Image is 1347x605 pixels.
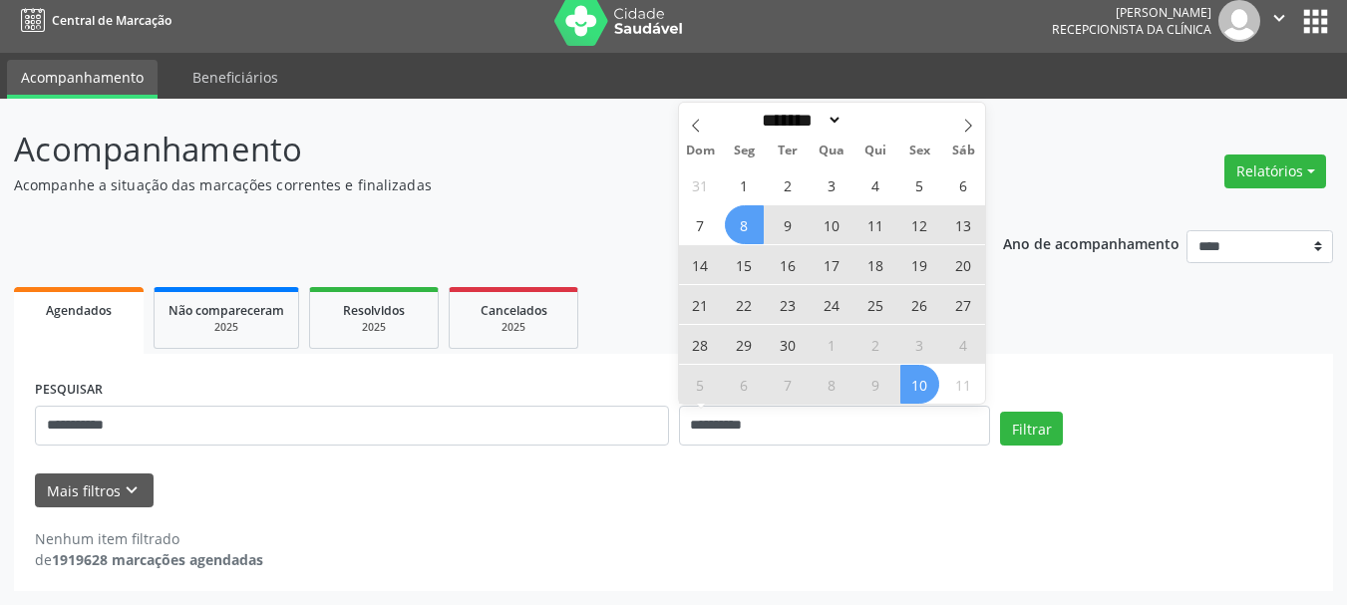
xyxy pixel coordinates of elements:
span: Outubro 10, 2025 [900,365,939,404]
label: PESQUISAR [35,375,103,406]
button: Mais filtroskeyboard_arrow_down [35,473,154,508]
span: Outubro 3, 2025 [900,325,939,364]
a: Acompanhamento [7,60,158,99]
a: Central de Marcação [14,4,171,37]
div: 2025 [464,320,563,335]
span: Setembro 9, 2025 [769,205,808,244]
span: Outubro 7, 2025 [769,365,808,404]
span: Dom [679,145,723,157]
span: Setembro 20, 2025 [944,245,983,284]
span: Setembro 18, 2025 [856,245,895,284]
select: Month [756,110,843,131]
div: Nenhum item filtrado [35,528,263,549]
span: Central de Marcação [52,12,171,29]
span: Setembro 24, 2025 [813,285,851,324]
span: Setembro 1, 2025 [725,165,764,204]
input: Year [842,110,908,131]
span: Outubro 8, 2025 [813,365,851,404]
a: Beneficiários [178,60,292,95]
span: Cancelados [481,302,547,319]
span: Setembro 15, 2025 [725,245,764,284]
span: Não compareceram [168,302,284,319]
span: Setembro 12, 2025 [900,205,939,244]
span: Setembro 4, 2025 [856,165,895,204]
div: [PERSON_NAME] [1052,4,1211,21]
span: Outubro 6, 2025 [725,365,764,404]
span: Setembro 7, 2025 [681,205,720,244]
span: Setembro 10, 2025 [813,205,851,244]
span: Setembro 28, 2025 [681,325,720,364]
span: Setembro 5, 2025 [900,165,939,204]
span: Setembro 6, 2025 [944,165,983,204]
span: Outubro 2, 2025 [856,325,895,364]
span: Sex [897,145,941,157]
span: Setembro 25, 2025 [856,285,895,324]
span: Setembro 19, 2025 [900,245,939,284]
i:  [1268,7,1290,29]
p: Ano de acompanhamento [1003,230,1179,255]
span: Setembro 29, 2025 [725,325,764,364]
strong: 1919628 marcações agendadas [52,550,263,569]
span: Outubro 5, 2025 [681,365,720,404]
span: Setembro 23, 2025 [769,285,808,324]
button: Relatórios [1224,154,1326,188]
span: Setembro 3, 2025 [813,165,851,204]
button: apps [1298,4,1333,39]
span: Setembro 27, 2025 [944,285,983,324]
span: Sáb [941,145,985,157]
span: Outubro 4, 2025 [944,325,983,364]
div: de [35,549,263,570]
span: Setembro 21, 2025 [681,285,720,324]
div: 2025 [168,320,284,335]
span: Setembro 26, 2025 [900,285,939,324]
span: Ter [766,145,810,157]
span: Agosto 31, 2025 [681,165,720,204]
span: Setembro 8, 2025 [725,205,764,244]
span: Outubro 9, 2025 [856,365,895,404]
span: Qua [810,145,853,157]
span: Resolvidos [343,302,405,319]
span: Setembro 13, 2025 [944,205,983,244]
span: Setembro 14, 2025 [681,245,720,284]
span: Setembro 22, 2025 [725,285,764,324]
p: Acompanhe a situação das marcações correntes e finalizadas [14,174,937,195]
span: Agendados [46,302,112,319]
span: Outubro 11, 2025 [944,365,983,404]
span: Setembro 2, 2025 [769,165,808,204]
span: Setembro 30, 2025 [769,325,808,364]
i: keyboard_arrow_down [121,479,143,501]
button: Filtrar [1000,412,1063,446]
div: 2025 [324,320,424,335]
span: Seg [722,145,766,157]
p: Acompanhamento [14,125,937,174]
span: Setembro 16, 2025 [769,245,808,284]
span: Recepcionista da clínica [1052,21,1211,38]
span: Setembro 17, 2025 [813,245,851,284]
span: Outubro 1, 2025 [813,325,851,364]
span: Qui [853,145,897,157]
span: Setembro 11, 2025 [856,205,895,244]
